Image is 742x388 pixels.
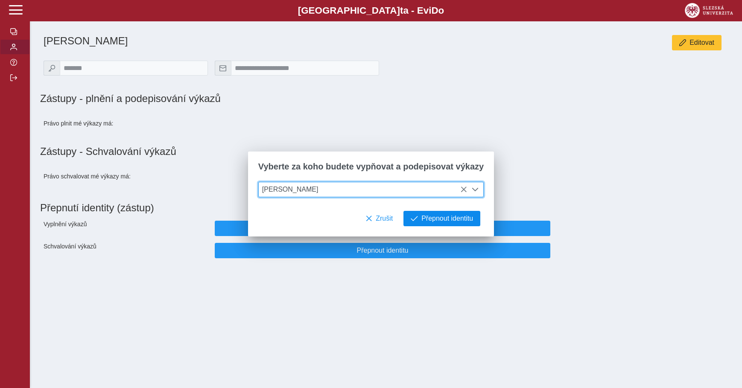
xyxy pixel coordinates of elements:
[215,243,550,258] button: Přepnout identitu
[672,35,722,50] button: Editovat
[258,162,484,172] span: Vyberte za koho budete vypňovat a podepisovat výkazy
[222,225,543,232] span: Přepnout identitu
[222,247,543,254] span: Přepnout identitu
[685,3,733,18] img: logo_web_su.png
[40,217,211,239] div: Vyplnění výkazů
[40,111,211,135] div: Právo plnit mé výkazy má:
[44,35,493,47] h1: [PERSON_NAME]
[403,211,480,226] button: Přepnout identitu
[40,198,725,217] h1: Přepnutí identity (zástup)
[40,239,211,262] div: Schvalování výkazů
[259,182,467,197] span: [PERSON_NAME]
[400,5,403,16] span: t
[40,93,493,105] h1: Zástupy - plnění a podepisování výkazů
[358,211,400,226] button: Zrušit
[421,215,473,222] span: Přepnout identitu
[689,39,714,47] span: Editovat
[431,5,438,16] span: D
[40,164,211,188] div: Právo schvalovat mé výkazy má:
[438,5,444,16] span: o
[376,215,393,222] span: Zrušit
[40,146,732,158] h1: Zástupy - Schvalování výkazů
[26,5,716,16] b: [GEOGRAPHIC_DATA] a - Evi
[215,221,550,236] button: Přepnout identitu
